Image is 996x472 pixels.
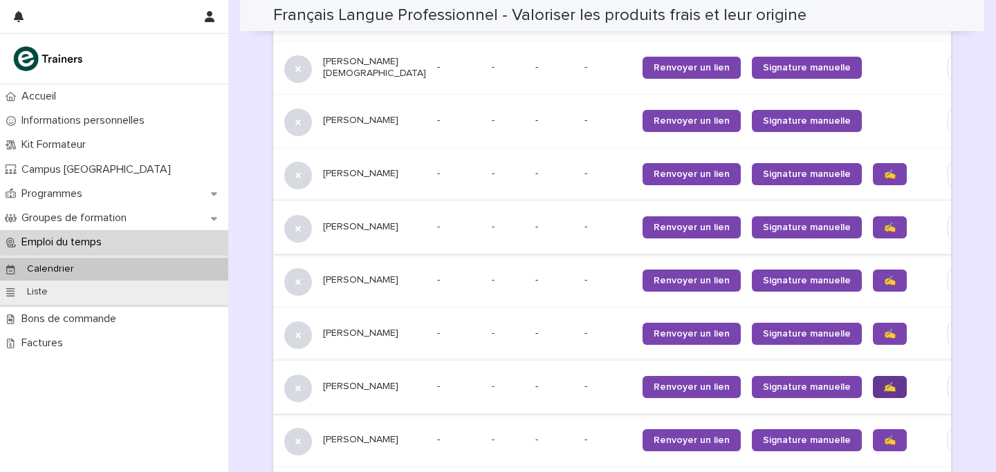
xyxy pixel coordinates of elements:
[654,169,730,179] span: Renvoyer un lien
[873,216,907,238] a: ✍️
[16,312,127,325] p: Bons de commande
[584,62,631,73] p: -
[11,45,87,73] img: K0CqGN7SDeD6s4JG8KQk
[535,381,573,393] p: -
[654,435,730,445] span: Renvoyer un lien
[323,274,426,286] p: [PERSON_NAME]
[535,168,573,180] p: -
[492,272,497,286] p: -
[643,216,741,238] a: Renvoyer un lien
[884,223,896,232] span: ✍️
[884,382,896,392] span: ✍️
[535,434,573,446] p: -
[584,328,631,339] p: -
[16,187,93,200] p: Programmes
[643,429,741,451] a: Renvoyer un lien
[873,376,907,398] a: ✍️
[323,56,426,79] p: [PERSON_NAME][DEMOGRAPHIC_DATA]
[948,270,988,292] button: Edit
[535,328,573,339] p: -
[323,168,426,180] p: [PERSON_NAME]
[584,168,631,180] p: -
[643,270,741,292] a: Renvoyer un lien
[535,62,573,73] p: -
[643,110,741,132] a: Renvoyer un lien
[16,90,67,103] p: Accueil
[654,63,730,73] span: Renvoyer un lien
[884,169,896,179] span: ✍️
[763,169,851,179] span: Signature manuelle
[16,138,97,151] p: Kit Formateur
[763,435,851,445] span: Signature manuelle
[643,57,741,79] a: Renvoyer un lien
[437,62,481,73] p: -
[535,221,573,233] p: -
[873,323,907,345] a: ✍️
[492,378,497,393] p: -
[584,115,631,126] p: -
[437,328,481,339] p: -
[752,216,862,238] a: Signature manuelle
[948,57,988,79] button: Edit
[873,163,907,185] a: ✍️
[492,59,497,73] p: -
[323,221,426,233] p: [PERSON_NAME]
[752,429,862,451] a: Signature manuelle
[643,163,741,185] a: Renvoyer un lien
[437,168,481,180] p: -
[948,163,988,185] button: Edit
[763,63,851,73] span: Signature manuelle
[16,114,156,127] p: Informations personnelles
[323,328,426,339] p: [PERSON_NAME]
[654,276,730,285] span: Renvoyer un lien
[752,110,862,132] a: Signature manuelle
[752,376,862,398] a: Signature manuelle
[763,223,851,232] span: Signature manuelle
[752,163,862,185] a: Signature manuelle
[873,270,907,292] a: ✍️
[492,165,497,180] p: -
[763,276,851,285] span: Signature manuelle
[752,270,862,292] a: Signature manuelle
[437,434,481,446] p: -
[948,216,988,238] button: Edit
[16,263,85,275] p: Calendrier
[752,57,862,79] a: Signature manuelle
[643,376,741,398] a: Renvoyer un lien
[948,429,988,451] button: Edit
[654,382,730,392] span: Renvoyer un lien
[884,276,896,285] span: ✍️
[654,329,730,339] span: Renvoyer un lien
[948,323,988,345] button: Edit
[437,274,481,286] p: -
[16,163,182,176] p: Campus [GEOGRAPHIC_DATA]
[16,211,138,225] p: Groupes de formation
[323,381,426,393] p: [PERSON_NAME]
[948,110,988,132] button: Edit
[584,221,631,233] p: -
[654,116,730,126] span: Renvoyer un lien
[323,434,426,446] p: [PERSON_NAME]
[763,329,851,339] span: Signature manuelle
[884,435,896,445] span: ✍️
[584,434,631,446] p: -
[763,382,851,392] span: Signature manuelle
[492,218,497,233] p: -
[16,337,74,350] p: Factures
[492,112,497,126] p: -
[535,274,573,286] p: -
[323,115,426,126] p: [PERSON_NAME]
[584,274,631,286] p: -
[492,431,497,446] p: -
[654,223,730,232] span: Renvoyer un lien
[492,325,497,339] p: -
[643,323,741,345] a: Renvoyer un lien
[584,381,631,393] p: -
[437,381,481,393] p: -
[752,323,862,345] a: Signature manuelle
[763,116,851,126] span: Signature manuelle
[437,115,481,126] p: -
[948,376,988,398] button: Edit
[16,236,113,249] p: Emploi du temps
[873,429,907,451] a: ✍️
